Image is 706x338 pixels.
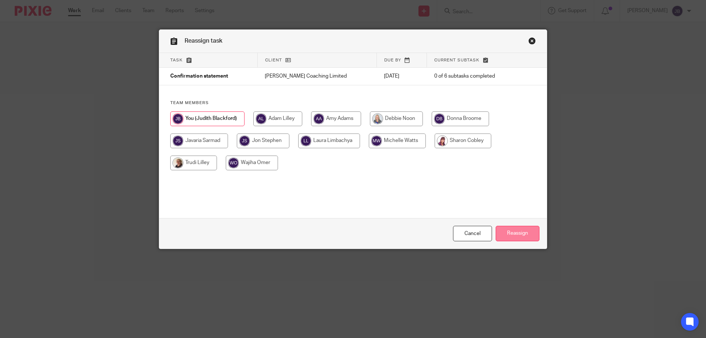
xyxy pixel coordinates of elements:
[384,58,401,62] span: Due by
[434,58,479,62] span: Current subtask
[384,72,420,80] p: [DATE]
[170,58,183,62] span: Task
[265,72,369,80] p: [PERSON_NAME] Coaching Limited
[265,58,282,62] span: Client
[170,74,228,79] span: Confirmation statement
[528,37,536,47] a: Close this dialog window
[453,226,492,242] a: Close this dialog window
[185,38,222,44] span: Reassign task
[496,226,539,242] input: Reassign
[427,68,520,85] td: 0 of 6 subtasks completed
[170,100,536,106] h4: Team members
